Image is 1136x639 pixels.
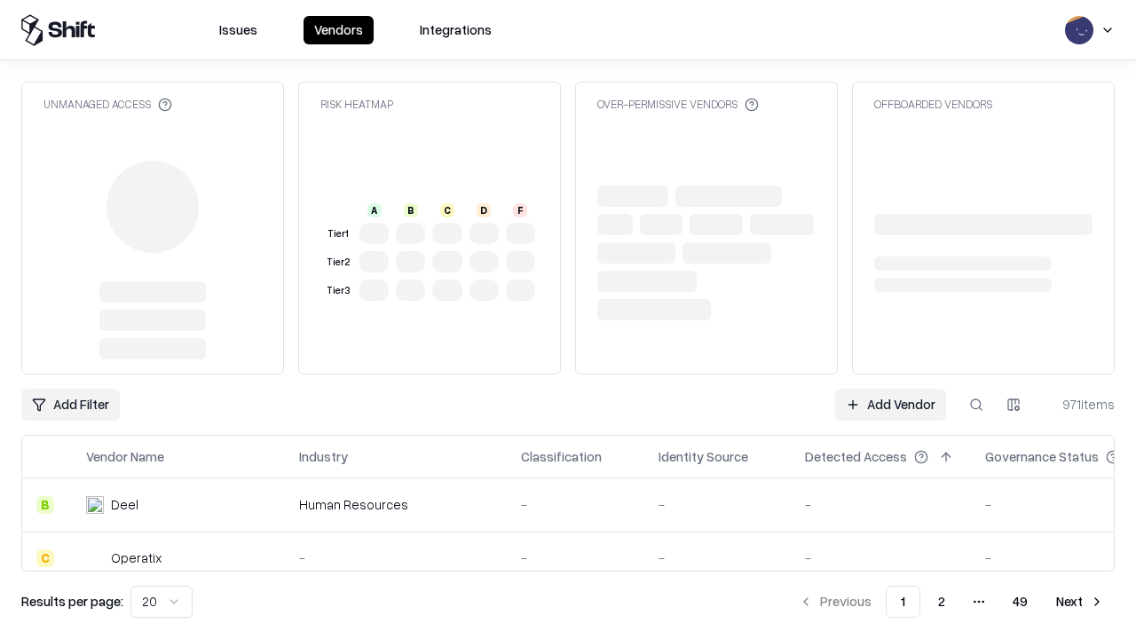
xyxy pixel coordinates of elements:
div: Vendor Name [86,447,164,466]
div: F [513,203,527,217]
div: Tier 3 [324,283,352,298]
div: Tier 1 [324,226,352,241]
button: Add Filter [21,389,120,421]
a: Add Vendor [835,389,946,421]
img: Deel [86,496,104,514]
div: Identity Source [659,447,748,466]
button: 2 [924,586,959,618]
div: - [659,548,777,567]
div: - [805,495,957,514]
img: Operatix [86,549,104,567]
div: 971 items [1044,395,1115,414]
button: Issues [209,16,268,44]
div: - [299,548,493,567]
div: - [521,548,630,567]
p: Results per page: [21,592,123,611]
div: Detected Access [805,447,907,466]
div: B [404,203,418,217]
div: Governance Status [985,447,1099,466]
div: Classification [521,447,602,466]
div: D [477,203,491,217]
div: Tier 2 [324,255,352,270]
div: Offboarded Vendors [874,97,992,112]
div: C [36,549,54,567]
div: Unmanaged Access [43,97,172,112]
div: C [440,203,454,217]
div: A [367,203,382,217]
div: Deel [111,495,138,514]
div: B [36,496,54,514]
div: - [521,495,630,514]
nav: pagination [788,586,1115,618]
button: Vendors [304,16,374,44]
div: - [805,548,957,567]
div: Human Resources [299,495,493,514]
div: - [659,495,777,514]
div: Operatix [111,548,162,567]
div: Risk Heatmap [320,97,393,112]
div: Industry [299,447,348,466]
button: Integrations [409,16,502,44]
div: Over-Permissive Vendors [597,97,759,112]
button: Next [1045,586,1115,618]
button: 1 [886,586,920,618]
button: 49 [998,586,1042,618]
